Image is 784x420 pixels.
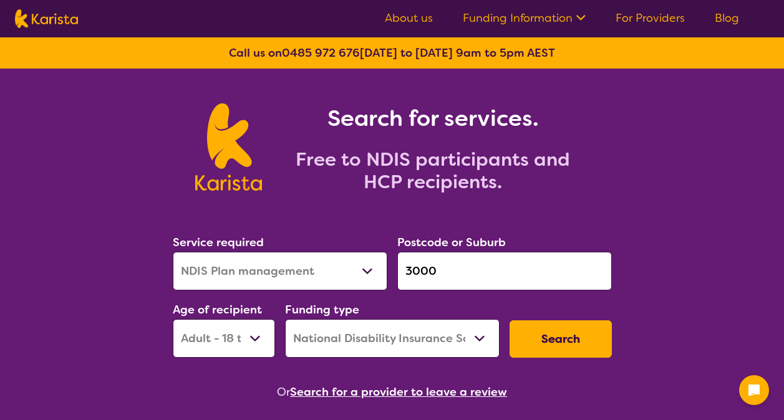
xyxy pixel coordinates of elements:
[510,320,612,358] button: Search
[277,148,589,193] h2: Free to NDIS participants and HCP recipients.
[397,235,506,250] label: Postcode or Suburb
[715,11,739,26] a: Blog
[385,11,433,26] a: About us
[277,103,589,133] h1: Search for services.
[282,45,360,60] a: 0485 972 676
[616,11,685,26] a: For Providers
[277,383,290,401] span: Or
[285,302,359,317] label: Funding type
[173,235,264,250] label: Service required
[173,302,262,317] label: Age of recipient
[397,252,612,290] input: Type
[195,103,262,191] img: Karista logo
[229,45,555,60] b: Call us on [DATE] to [DATE] 9am to 5pm AEST
[290,383,507,401] button: Search for a provider to leave a review
[15,9,78,28] img: Karista logo
[463,11,586,26] a: Funding Information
